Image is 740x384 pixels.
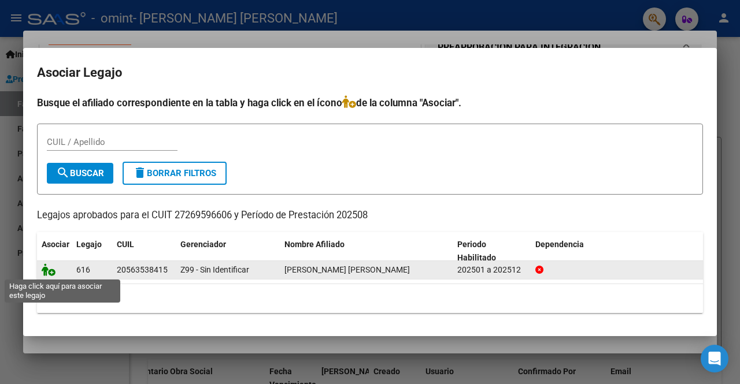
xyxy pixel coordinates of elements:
[37,284,703,313] div: 1 registros
[133,168,216,178] span: Borrar Filtros
[133,166,147,180] mat-icon: delete
[72,232,112,270] datatable-header-cell: Legajo
[457,263,526,277] div: 202501 a 202512
[284,240,345,249] span: Nombre Afiliado
[56,168,104,178] span: Buscar
[47,163,113,184] button: Buscar
[180,240,226,249] span: Gerenciador
[453,232,531,270] datatable-header-cell: Periodo Habilitado
[76,240,102,249] span: Legajo
[37,208,703,223] p: Legajos aprobados para el CUIT 27269596606 y Período de Prestación 202508
[37,95,703,110] h4: Busque el afiliado correspondiente en la tabla y haga click en el ícono de la columna "Asociar".
[76,265,90,274] span: 616
[180,265,249,274] span: Z99 - Sin Identificar
[117,263,168,277] div: 20563538415
[112,232,176,270] datatable-header-cell: CUIL
[535,240,584,249] span: Dependencia
[531,232,704,270] datatable-header-cell: Dependencia
[280,232,453,270] datatable-header-cell: Nombre Afiliado
[37,232,72,270] datatable-header-cell: Asociar
[457,240,496,262] span: Periodo Habilitado
[176,232,280,270] datatable-header-cell: Gerenciador
[284,265,410,274] span: FERNANDEZ CIRO MANUEL AMBROSIO
[117,240,134,249] span: CUIL
[123,162,227,185] button: Borrar Filtros
[37,62,703,84] h2: Asociar Legajo
[56,166,70,180] mat-icon: search
[42,240,69,249] span: Asociar
[701,345,728,372] div: Open Intercom Messenger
